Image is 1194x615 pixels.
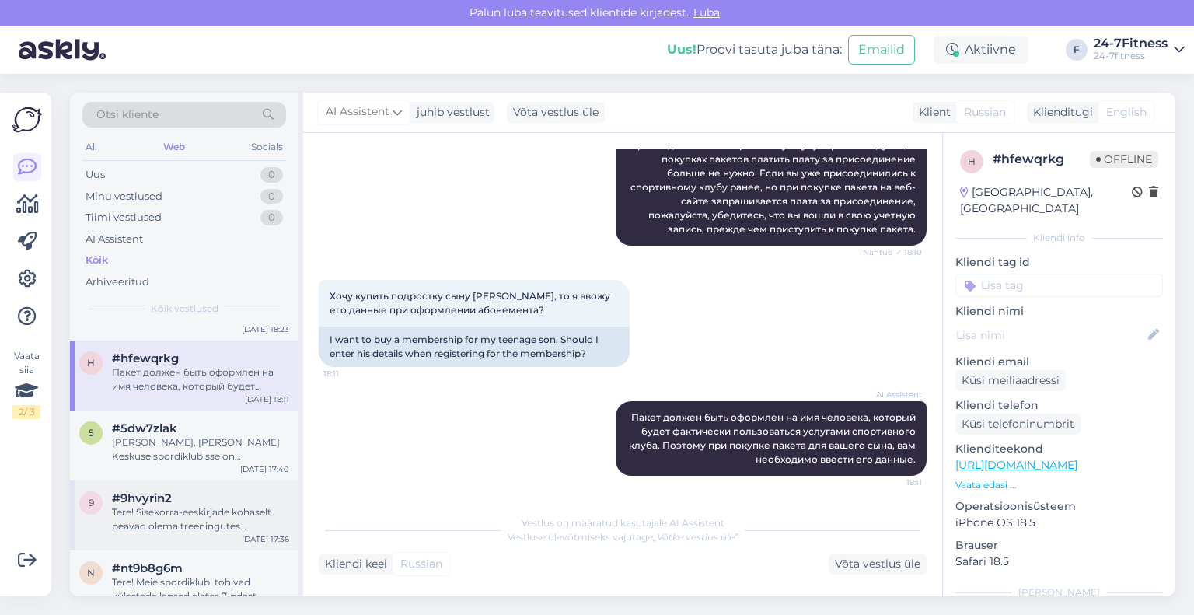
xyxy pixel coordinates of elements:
span: 18:11 [864,477,922,488]
div: Proovi tasuta juba täna: [667,40,842,59]
div: 24-7Fitness [1094,37,1168,50]
p: Kliendi tag'id [955,254,1163,271]
p: Vaata edasi ... [955,478,1163,492]
button: Emailid [848,35,915,65]
span: h [968,155,976,167]
div: Tere! Sisekorra-eeskirjade kohaselt peavad olema treeningutes vahetusjalatsid. [112,505,289,533]
p: iPhone OS 18.5 [955,515,1163,531]
div: [PERSON_NAME], [PERSON_NAME] Keskuse spordiklubisse on planeeritud rühmatreeningute saal [112,435,289,463]
span: Otsi kliente [96,107,159,123]
div: Kliendi keel [319,556,387,572]
div: Kliendi info [955,231,1163,245]
div: Web [160,137,188,157]
span: Luba [689,5,724,19]
div: Socials [248,137,286,157]
div: Minu vestlused [86,189,162,204]
p: Kliendi email [955,354,1163,370]
div: Пакет должен быть оформлен на имя человека, который будет фактически пользоваться услугами спорти... [112,365,289,393]
input: Lisa nimi [956,327,1145,344]
div: AI Assistent [86,232,143,247]
div: All [82,137,100,157]
span: Vestluse ülevõtmiseks vajutage [508,531,738,543]
i: „Võtke vestlus üle” [653,531,738,543]
div: 2 / 3 [12,405,40,419]
span: Vestlus on määratud kasutajale AI Assistent [522,517,724,529]
div: Küsi telefoninumbrit [955,414,1081,435]
span: Offline [1090,151,1158,168]
span: #hfewqrkg [112,351,179,365]
div: Uus [86,167,105,183]
div: Võta vestlus üle [507,102,605,123]
span: 9 [89,497,94,508]
p: Kliendi nimi [955,303,1163,320]
span: #9hvyrin2 [112,491,172,505]
div: 24-7fitness [1094,50,1168,62]
p: Safari 18.5 [955,554,1163,570]
div: Küsi meiliaadressi [955,370,1066,391]
p: Brauser [955,537,1163,554]
div: 0 [260,167,283,183]
div: F [1066,39,1088,61]
span: Пакет должен быть оформлен на имя человека, который будет фактически пользоваться услугами спорти... [629,411,918,465]
span: English [1106,104,1147,121]
div: [DATE] 18:23 [242,323,289,335]
span: n [87,567,95,578]
input: Lisa tag [955,274,1163,297]
div: Vaata siia [12,349,40,419]
span: 18:11 [323,368,382,379]
span: Nähtud ✓ 18:10 [863,246,922,258]
div: Klienditugi [1027,104,1093,121]
div: Arhiveeritud [86,274,149,290]
b: Uus! [667,42,696,57]
a: [URL][DOMAIN_NAME] [955,458,1077,472]
div: [DATE] 17:36 [242,533,289,545]
div: Tiimi vestlused [86,210,162,225]
div: [GEOGRAPHIC_DATA], [GEOGRAPHIC_DATA] [960,184,1132,217]
p: Operatsioonisüsteem [955,498,1163,515]
div: [DATE] 17:40 [240,463,289,475]
span: Kõik vestlused [151,302,218,316]
a: 24-7Fitness24-7fitness [1094,37,1185,62]
span: Russian [400,556,442,572]
span: Добрый вечер! Плата за присоединение в размере 10 евро является разовой платой, которая взимается... [630,83,918,235]
div: 0 [260,210,283,225]
span: Хочу купить подростку сыну [PERSON_NAME], то я ввожу его данные при оформлении абонемента? [330,290,613,316]
span: h [87,357,95,369]
span: Russian [964,104,1006,121]
div: I want to buy a membership for my teenage son. Should I enter his details when registering for th... [319,327,630,367]
div: # hfewqrkg [993,150,1090,169]
p: Klienditeekond [955,441,1163,457]
span: #5dw7zlak [112,421,177,435]
span: #nt9b8g6m [112,561,183,575]
div: Aktiivne [934,36,1028,64]
div: 0 [260,189,283,204]
div: Tere! Meie spordiklubi tohivad külastada lapsed alates 7-ndast eluaastast ning lapsed võivad viib... [112,575,289,603]
div: [DATE] 18:11 [245,393,289,405]
div: Kõik [86,253,108,268]
div: Klient [913,104,951,121]
img: Askly Logo [12,105,42,135]
span: 5 [89,427,94,439]
span: AI Assistent [864,389,922,400]
div: Võta vestlus üle [829,554,927,575]
span: AI Assistent [326,103,389,121]
div: juhib vestlust [410,104,490,121]
p: Kliendi telefon [955,397,1163,414]
div: [PERSON_NAME] [955,585,1163,599]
